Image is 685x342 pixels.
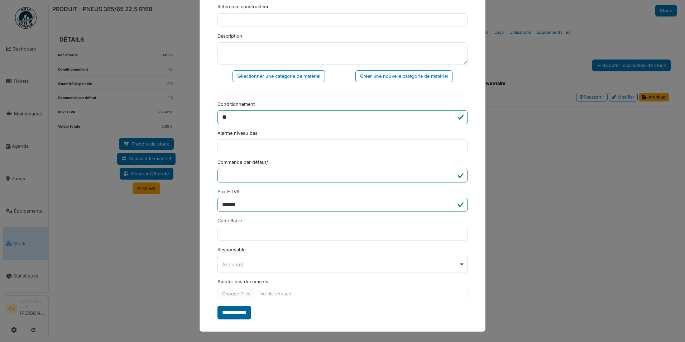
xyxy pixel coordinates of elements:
label: Prix HTVA [217,188,240,195]
label: Commande par défaut [217,159,268,166]
label: Description [217,33,242,39]
label: Conditionnement [217,101,255,108]
abbr: Requis [266,160,268,165]
label: Code Barre [217,217,242,224]
div: Sélectionner une catégorie de matériel [233,70,325,82]
label: Ajouter des documents [217,278,268,285]
label: Alarme niveau bas [217,130,258,137]
div: Aucun(e) [222,261,459,268]
label: Référence constructeur [217,3,269,10]
div: Créer une nouvelle catégorie de matériel [355,70,452,82]
label: Responsable [217,246,245,253]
